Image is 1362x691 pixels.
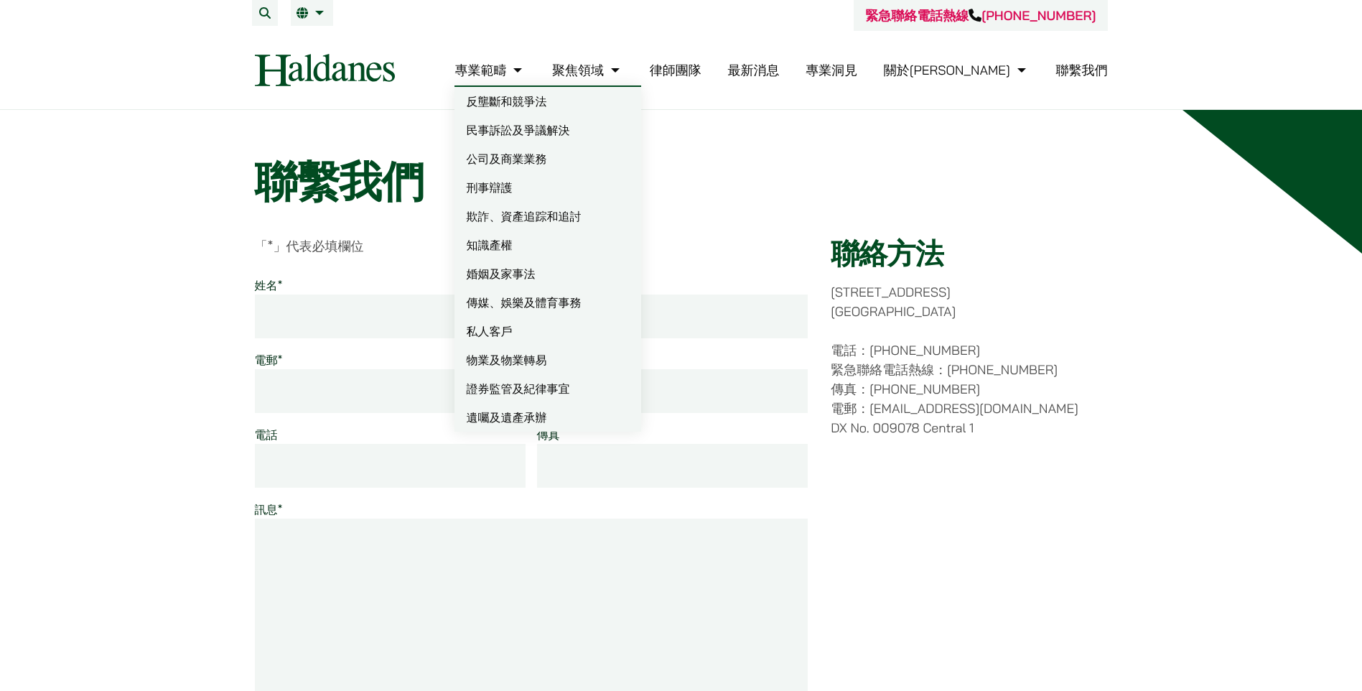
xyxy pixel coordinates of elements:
[454,202,641,231] a: 欺詐、資產追踪和追討
[831,340,1107,437] p: 電話：[PHONE_NUMBER] 緊急聯絡電話熱線：[PHONE_NUMBER] 傳真：[PHONE_NUMBER] 電郵：[EMAIL_ADDRESS][DOMAIN_NAME] DX No...
[831,282,1107,321] p: [STREET_ADDRESS] [GEOGRAPHIC_DATA]
[255,236,808,256] p: 「 」代表必填欄位
[831,236,1107,271] h2: 聯絡方法
[884,62,1030,78] a: 關於何敦
[865,7,1096,24] a: 緊急聯絡電話熱線[PHONE_NUMBER]
[454,317,641,345] a: 私人客戶
[650,62,701,78] a: 律師團隊
[454,374,641,403] a: 證券監管及紀律事宜
[552,62,623,78] a: 聚焦領域
[255,427,278,442] label: 電話
[806,62,857,78] a: 專業洞見
[255,278,283,292] label: 姓名
[454,231,641,259] a: 知識產權
[454,259,641,288] a: 婚姻及家事法
[454,116,641,144] a: 民事訴訟及爭議解決
[454,62,526,78] a: 專業範疇
[454,173,641,202] a: 刑事辯護
[255,502,283,516] label: 訊息
[454,403,641,432] a: 遺囑及遺產承辦
[255,156,1108,208] h1: 聯繫我們
[454,144,641,173] a: 公司及商業業務
[727,62,779,78] a: 最新消息
[454,87,641,116] a: 反壟斷和競爭法
[255,353,283,367] label: 電郵
[454,288,641,317] a: 傳媒、娛樂及體育事務
[297,7,327,19] a: 繁
[255,54,395,86] img: Logo of Haldanes
[1056,62,1108,78] a: 聯繫我們
[537,427,560,442] label: 傳真
[454,345,641,374] a: 物業及物業轉易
